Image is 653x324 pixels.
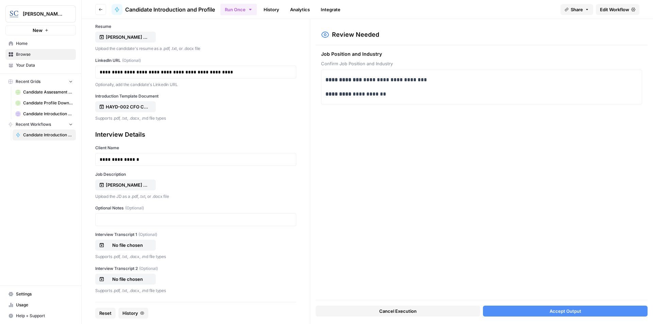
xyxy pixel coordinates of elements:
a: Edit Workflow [596,4,639,15]
label: Interview Transcript 1 [95,232,296,238]
button: New [5,25,76,35]
p: No file chosen [106,276,149,283]
a: Your Data [5,60,76,71]
span: Your Data [16,62,73,68]
p: Upload the JD as a .pdf, .txt, or .docx file [95,193,296,200]
label: Resume [95,23,296,30]
h2: Review Needed [332,30,379,39]
span: New [33,27,43,34]
label: Job Description [95,171,296,177]
label: Optional Notes [95,205,296,211]
p: Upload the candidate's resume as a .pdf, .txt, or .docx file [95,45,296,52]
label: LinkedIn URL [95,57,296,64]
span: Confirm Job Position and Industry [321,60,642,67]
span: Candidate Profile Download Sheet [23,100,73,106]
span: Recent Grids [16,79,40,85]
a: Settings [5,289,76,300]
span: Job Position and Industry [321,51,642,57]
p: Supports .pdf, .txt, .docx, .md file types [95,115,296,122]
button: Cancel Execution [316,306,480,317]
button: No file chosen [95,240,156,251]
p: Supports .pdf, .txt, .docx, .md file types [95,287,296,294]
span: Candidate Introduction Download Sheet [23,111,73,117]
a: Integrate [317,4,345,15]
a: Candidate Introduction and Profile [112,4,215,15]
p: HAYD-002 CFO Candidate Introduction Template.docx [106,103,149,110]
a: History [259,4,283,15]
span: Usage [16,302,73,308]
a: Usage [5,300,76,310]
button: [PERSON_NAME] Resume.pdf [95,32,156,42]
button: Recent Grids [5,76,76,87]
button: History [118,308,148,319]
span: History [122,310,138,317]
button: [PERSON_NAME] CFO Recruitment Profile.pdf [95,180,156,190]
img: Stanton Chase Nashville Logo [8,8,20,20]
span: Candidate Introduction and Profile [125,5,215,14]
p: Supports .pdf, .txt, .docx, .md file types [95,253,296,260]
a: Candidate Introduction Download Sheet [13,108,76,119]
button: Accept Output [483,306,648,317]
p: [PERSON_NAME] CFO Recruitment Profile.pdf [106,182,149,188]
span: Candidate Introduction and Profile [23,132,73,138]
span: Edit Workflow [600,6,629,13]
span: [PERSON_NAME] [GEOGRAPHIC_DATA] [23,11,64,17]
label: Client Name [95,145,296,151]
div: Interview Details [95,130,296,139]
button: No file chosen [95,274,156,285]
label: Introduction Template Document [95,93,296,99]
span: Settings [16,291,73,297]
span: Recent Workflows [16,121,51,127]
a: Browse [5,49,76,60]
button: Workspace: Stanton Chase Nashville [5,5,76,22]
span: Candidate Assessment Download Sheet [23,89,73,95]
a: Candidate Introduction and Profile [13,130,76,140]
a: Candidate Assessment Download Sheet [13,87,76,98]
span: Accept Output [550,308,581,314]
a: Home [5,38,76,49]
span: (Optional) [122,57,141,64]
p: No file chosen [106,242,149,249]
span: (Optional) [138,232,157,238]
button: Reset [95,308,116,319]
span: Cancel Execution [379,308,417,314]
button: Share [560,4,593,15]
label: Interview Transcript 2 [95,266,296,272]
span: Home [16,40,73,47]
span: (Optional) [125,205,144,211]
p: Optionally, add the candidate's Linkedin URL [95,81,296,88]
a: Analytics [286,4,314,15]
button: Run Once [220,4,257,15]
button: Help + Support [5,310,76,321]
a: Candidate Profile Download Sheet [13,98,76,108]
span: (Optional) [139,266,158,272]
span: Share [571,6,583,13]
button: Recent Workflows [5,119,76,130]
p: [PERSON_NAME] Resume.pdf [106,34,149,40]
span: Browse [16,51,73,57]
span: Reset [99,310,112,317]
span: Help + Support [16,313,73,319]
button: HAYD-002 CFO Candidate Introduction Template.docx [95,101,156,112]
